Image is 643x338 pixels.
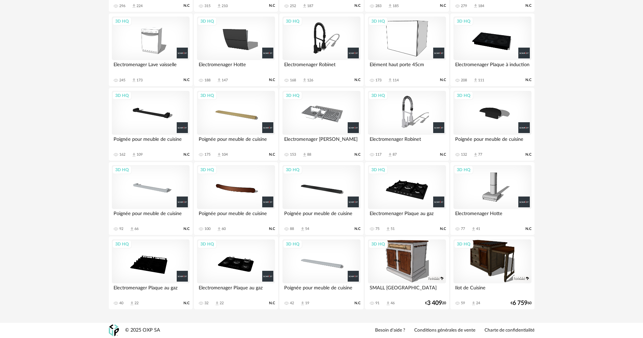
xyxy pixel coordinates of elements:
[454,17,473,26] div: 3D HQ
[307,152,311,157] div: 88
[393,152,397,157] div: 87
[129,227,134,232] span: Download icon
[197,283,275,297] div: Electromenager Plaque au gaz
[222,78,228,83] div: 147
[282,283,360,297] div: Poignée pour meuble de cuisine
[461,301,465,306] div: 59
[461,152,467,157] div: 132
[269,227,275,231] span: N.C
[197,17,217,26] div: 3D HQ
[194,236,278,309] a: 3D HQ Electromenager Plaque au gaz 32 Download icon 22 N.C
[453,135,531,148] div: Poignée pour meuble de cuisine
[388,3,393,8] span: Download icon
[450,88,534,161] a: 3D HQ Poignée pour meuble de cuisine 132 Download icon 77 N.C
[204,301,208,306] div: 32
[300,227,305,232] span: Download icon
[476,227,480,231] div: 41
[525,227,531,231] span: N.C
[478,4,484,8] div: 184
[290,78,296,83] div: 168
[112,240,132,249] div: 3D HQ
[375,328,405,334] a: Besoin d'aide ?
[368,209,446,223] div: Electromenager Plaque au gaz
[525,3,531,8] span: N.C
[427,301,442,306] span: 3 409
[391,227,395,231] div: 51
[112,17,132,26] div: 3D HQ
[283,91,302,100] div: 3D HQ
[222,227,226,231] div: 60
[290,227,294,231] div: 88
[204,152,211,157] div: 175
[183,78,190,82] span: N.C
[425,301,446,306] div: € 20
[453,283,531,297] div: Ilot de Cuisine
[197,60,275,74] div: Electromenager Hotte
[388,78,393,83] span: Download icon
[204,78,211,83] div: 188
[302,152,307,157] span: Download icon
[119,152,125,157] div: 162
[183,227,190,231] span: N.C
[131,78,137,83] span: Download icon
[197,209,275,223] div: Poignée pour meuble de cuisine
[354,301,361,306] span: N.C
[454,240,473,249] div: 3D HQ
[391,301,395,306] div: 46
[453,209,531,223] div: Electromenager Hotte
[440,227,446,231] span: N.C
[215,301,220,306] span: Download icon
[131,152,137,157] span: Download icon
[119,227,123,231] div: 92
[473,78,478,83] span: Download icon
[269,301,275,306] span: N.C
[368,240,388,249] div: 3D HQ
[119,301,123,306] div: 40
[137,4,143,8] div: 224
[183,301,190,306] span: N.C
[269,78,275,82] span: N.C
[525,78,531,82] span: N.C
[478,152,482,157] div: 77
[302,78,307,83] span: Download icon
[440,152,446,157] span: N.C
[485,328,535,334] a: Charte de confidentialité
[375,301,379,306] div: 91
[305,227,309,231] div: 54
[125,327,160,334] div: © 2025 OXP SA
[109,14,193,86] a: 3D HQ Electromenager Lave vaisselle 245 Download icon 173 N.C
[112,60,190,74] div: Electromenager Lave vaisselle
[375,4,381,8] div: 283
[365,162,449,235] a: 3D HQ Electromenager Plaque au gaz 75 Download icon 51 N.C
[368,60,446,74] div: Elément haut porte 45cm
[109,236,193,309] a: 3D HQ Electromenager Plaque au gaz 40 Download icon 22 N.C
[282,209,360,223] div: Poignée pour meuble de cuisine
[217,78,222,83] span: Download icon
[300,301,305,306] span: Download icon
[131,3,137,8] span: Download icon
[461,78,467,83] div: 208
[109,162,193,235] a: 3D HQ Poignée pour meuble de cuisine 92 Download icon 66 N.C
[440,78,446,82] span: N.C
[137,78,143,83] div: 173
[476,301,480,306] div: 24
[283,165,302,174] div: 3D HQ
[183,152,190,157] span: N.C
[365,236,449,309] a: 3D HQ SMALL [GEOGRAPHIC_DATA] 91 Download icon 46 €3 40920
[112,165,132,174] div: 3D HQ
[354,152,361,157] span: N.C
[450,162,534,235] a: 3D HQ Electromenager Hotte 77 Download icon 41 N.C
[307,4,313,8] div: 187
[112,283,190,297] div: Electromenager Plaque au gaz
[279,162,363,235] a: 3D HQ Poignée pour meuble de cuisine 88 Download icon 54 N.C
[112,135,190,148] div: Poignée pour meuble de cuisine
[454,165,473,174] div: 3D HQ
[112,91,132,100] div: 3D HQ
[279,88,363,161] a: 3D HQ Electromenager [PERSON_NAME] 153 Download icon 88 N.C
[473,3,478,8] span: Download icon
[217,227,222,232] span: Download icon
[414,328,475,334] a: Conditions générales de vente
[375,227,379,231] div: 75
[283,240,302,249] div: 3D HQ
[220,301,224,306] div: 22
